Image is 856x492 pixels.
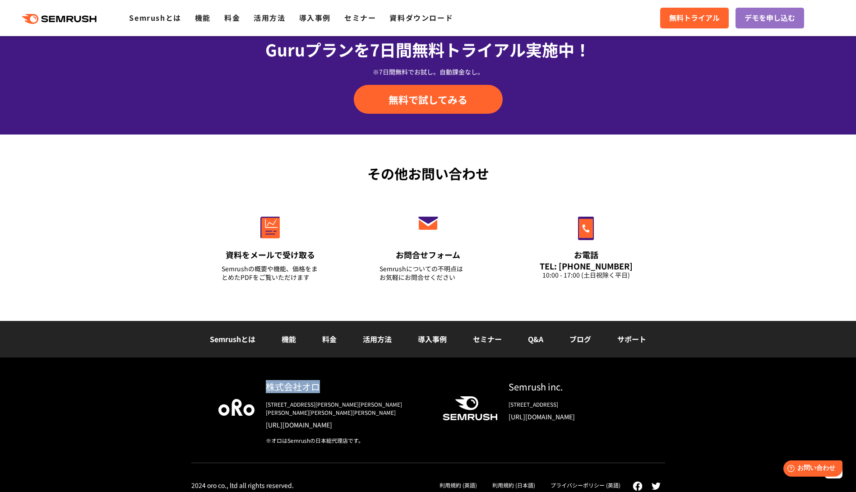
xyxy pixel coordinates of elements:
[191,67,665,76] div: ※7日間無料でお試し。自動課金なし。
[389,12,453,23] a: 資料ダウンロード
[222,249,319,260] div: 資料をメールで受け取る
[652,483,661,490] img: twitter
[537,261,635,271] div: TEL: [PHONE_NUMBER]
[129,12,181,23] a: Semrushとは
[266,380,428,393] div: 株式会社オロ
[509,380,638,393] div: Semrush inc.
[354,85,503,114] a: 無料で試してみる
[660,8,729,28] a: 無料トライアル
[412,37,591,61] span: 無料トライアル実施中！
[537,249,635,260] div: お電話
[191,37,665,61] div: Guruプランを7日間
[492,481,535,489] a: 利用規約 (日本語)
[669,12,720,24] span: 無料トライアル
[203,197,338,293] a: 資料をメールで受け取る Semrushの概要や機能、価格をまとめたPDFをご覧いただけます
[528,334,543,344] a: Q&A
[266,400,428,417] div: [STREET_ADDRESS][PERSON_NAME][PERSON_NAME][PERSON_NAME][PERSON_NAME][PERSON_NAME]
[379,249,477,260] div: お問合せフォーム
[195,12,211,23] a: 機能
[736,8,804,28] a: デモを申し込む
[418,334,447,344] a: 導入事例
[633,481,643,491] img: facebook
[210,334,255,344] a: Semrushとは
[322,334,337,344] a: 料金
[379,265,477,282] div: Semrushについての不明点は お気軽にお問合せください
[299,12,331,23] a: 導入事例
[537,271,635,279] div: 10:00 - 17:00 (土日祝除く平日)
[745,12,795,24] span: デモを申し込む
[266,436,428,445] div: ※オロはSemrushの日本総代理店です。
[344,12,376,23] a: セミナー
[218,399,254,415] img: oro company
[617,334,646,344] a: サポート
[509,412,638,421] a: [URL][DOMAIN_NAME]
[254,12,285,23] a: 活用方法
[191,163,665,184] div: その他お問い合わせ
[191,481,294,489] div: 2024 oro co., ltd all rights reserved.
[389,93,467,106] span: 無料で試してみる
[440,481,477,489] a: 利用規約 (英語)
[266,420,428,429] a: [URL][DOMAIN_NAME]
[551,481,620,489] a: プライバシーポリシー (英語)
[776,457,846,482] iframe: Help widget launcher
[569,334,591,344] a: ブログ
[509,400,638,408] div: [STREET_ADDRESS]
[361,197,496,293] a: お問合せフォーム Semrushについての不明点はお気軽にお問合せください
[363,334,392,344] a: 活用方法
[222,265,319,282] div: Semrushの概要や機能、価格をまとめたPDFをご覧いただけます
[224,12,240,23] a: 料金
[473,334,502,344] a: セミナー
[282,334,296,344] a: 機能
